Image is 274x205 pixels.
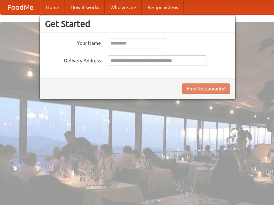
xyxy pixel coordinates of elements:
[182,83,230,94] button: Find Restaurants!
[65,0,105,14] a: How it works
[45,55,101,64] label: Delivery Address
[45,38,101,47] label: Your Name
[105,0,142,14] a: Who we are
[0,0,40,14] a: FoodMe
[40,0,65,14] a: Home
[45,19,230,29] h3: Get Started
[142,0,184,14] a: Recipe videos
